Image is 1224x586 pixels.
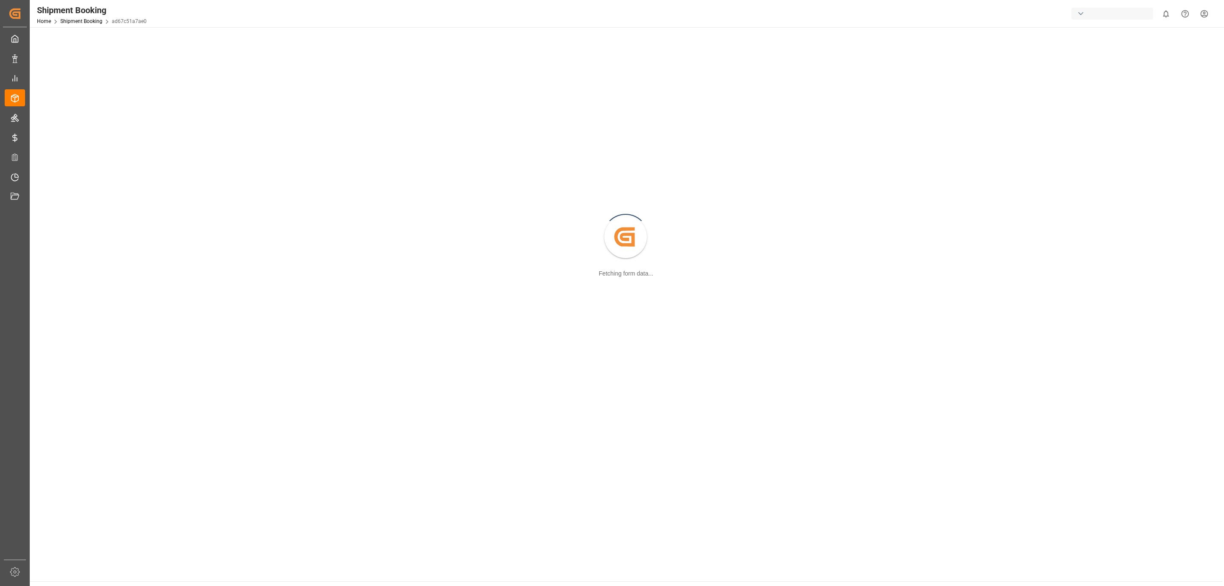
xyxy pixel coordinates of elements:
[60,18,102,24] a: Shipment Booking
[1156,4,1176,23] button: show 0 new notifications
[599,269,653,278] div: Fetching form data...
[37,18,51,24] a: Home
[37,4,147,17] div: Shipment Booking
[1176,4,1195,23] button: Help Center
